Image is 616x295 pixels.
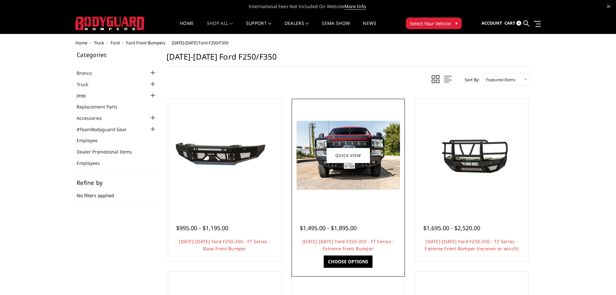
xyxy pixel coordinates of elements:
span: $1,695.00 - $2,520.00 [423,224,480,232]
a: More Info [344,3,366,10]
a: Home [180,21,194,34]
a: #TeamBodyguard Gear [77,126,135,133]
a: 2023-2026 Ford F250-350 - FT Series - Extreme Front Bumper 2023-2026 Ford F250-350 - FT Series - ... [293,100,403,210]
a: Support [246,21,272,34]
a: News [363,21,376,34]
a: Bronco [77,70,100,76]
a: Dealer Promotional Items [77,148,140,155]
h5: Categories [77,52,157,58]
span: [DATE]-[DATE] Ford F250/F350 [172,40,228,46]
button: Select Your Vehicle [406,17,462,29]
img: 2023-2026 Ford F250-350 - T2 Series - Extreme Front Bumper (receiver or winch) [420,126,523,184]
a: [DATE]-[DATE] Ford F250-350 - FT Series - Base Front Bumper [179,238,270,252]
span: Account [481,20,502,26]
img: 2023-2025 Ford F250-350 - FT Series - Base Front Bumper [173,131,276,180]
h1: [DATE]-[DATE] Ford F250/F350 [167,52,530,67]
a: Account [481,15,502,32]
a: Dealers [285,21,309,34]
a: Ford [111,40,120,46]
a: [DATE]-[DATE] Ford F250-350 - T2 Series - Extreme Front Bumper (receiver or winch) [425,238,518,252]
label: Sort By: [461,75,480,85]
span: ▾ [455,20,458,27]
a: Truck [94,40,104,46]
a: Truck [77,81,96,88]
a: Jeep [77,92,94,99]
a: Ford Front Bumpers [126,40,165,46]
a: Employees [77,160,108,166]
span: Cart [504,20,515,26]
h5: Refine by [77,180,157,186]
a: Cart 4 [504,15,521,32]
a: SEMA Show [322,21,350,34]
span: $995.00 - $1,195.00 [176,224,228,232]
iframe: Chat Widget [584,264,616,295]
span: 4 [516,21,521,26]
span: Select Your Vehicle [410,20,451,27]
a: Quick view [327,148,370,163]
a: 2023-2025 Ford F250-350 - FT Series - Base Front Bumper [170,100,280,210]
a: Employee [77,137,106,144]
a: shop all [207,21,233,34]
a: [DATE]-[DATE] Ford F250-350 - FT Series - Extreme Front Bumper [302,238,394,252]
img: 2023-2026 Ford F250-350 - FT Series - Extreme Front Bumper [297,121,400,190]
a: Home [75,40,87,46]
a: Choose Options [324,255,373,268]
a: 2023-2026 Ford F250-350 - T2 Series - Extreme Front Bumper (receiver or winch) 2023-2026 Ford F25... [417,100,527,210]
a: Replacement Parts [77,103,125,110]
span: $1,495.00 - $1,895.00 [300,224,357,232]
div: No filters applied [77,180,157,206]
img: BODYGUARD BUMPERS [75,17,145,30]
a: Accessories [77,115,110,121]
